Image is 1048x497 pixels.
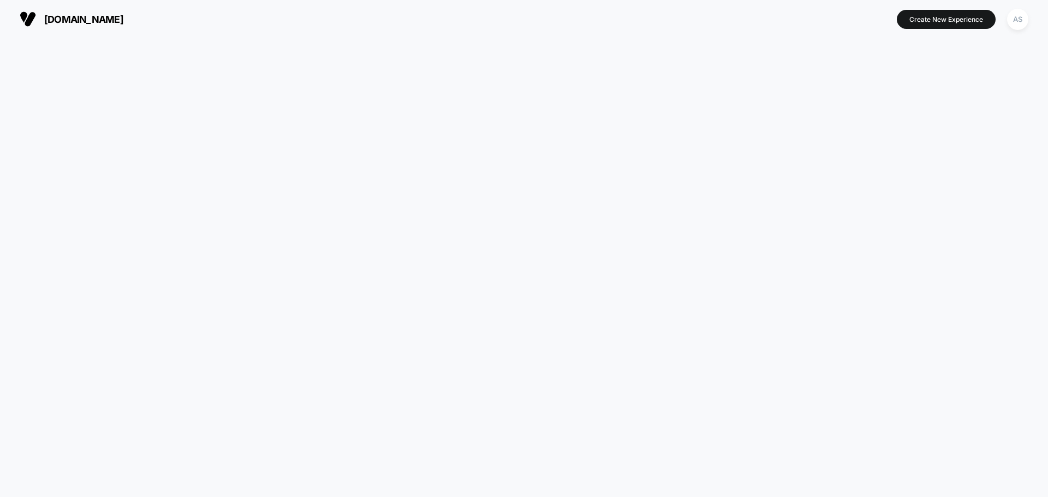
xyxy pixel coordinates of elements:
img: Visually logo [20,11,36,27]
button: Create New Experience [897,10,996,29]
button: [DOMAIN_NAME] [16,10,127,28]
div: AS [1007,9,1028,30]
span: [DOMAIN_NAME] [44,14,123,25]
button: AS [1004,8,1032,31]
